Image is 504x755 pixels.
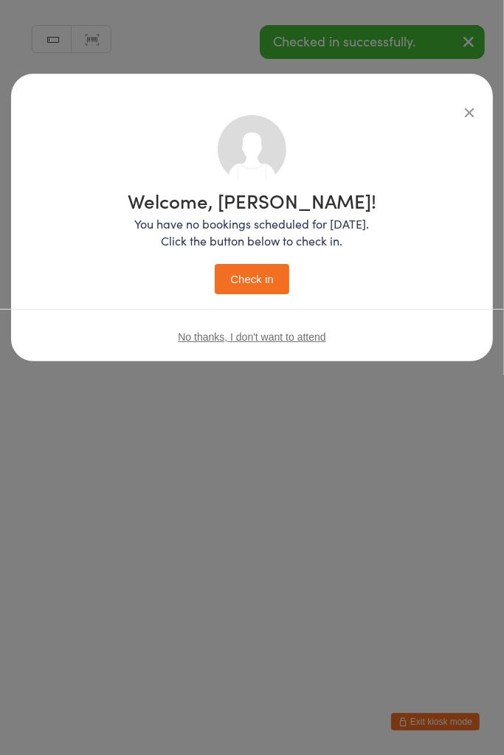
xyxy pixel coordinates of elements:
[178,331,325,343] button: No thanks, I don't want to attend
[215,264,289,294] button: Check in
[128,191,376,210] h1: Welcome, [PERSON_NAME]!
[128,215,376,249] p: You have no bookings scheduled for [DATE]. Click the button below to check in.
[218,115,286,184] img: no_photo.png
